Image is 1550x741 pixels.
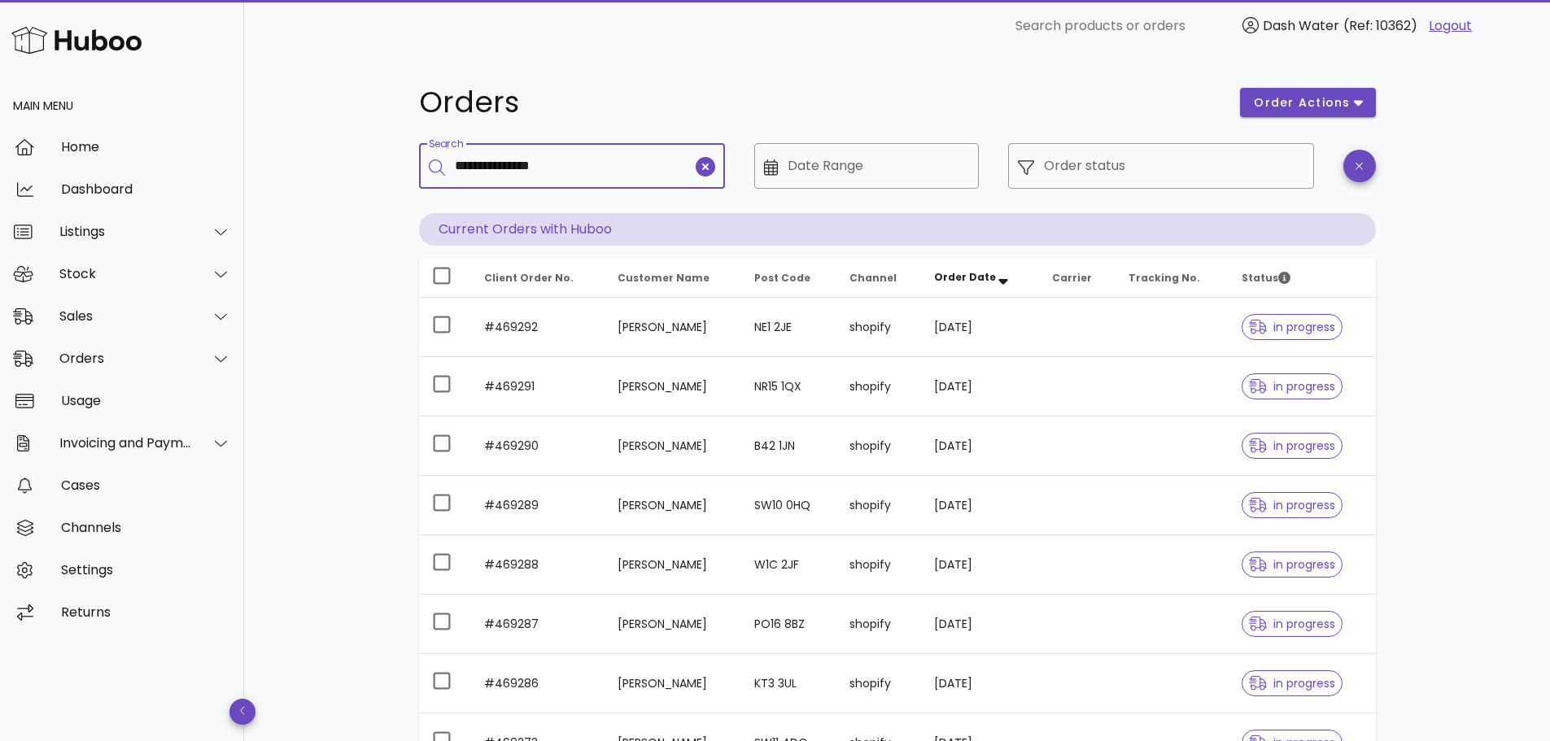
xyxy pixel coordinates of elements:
[1116,259,1229,298] th: Tracking No.
[471,416,605,476] td: #469290
[741,595,836,654] td: PO16 8BZ
[59,224,192,239] div: Listings
[605,654,741,713] td: [PERSON_NAME]
[1249,381,1335,392] span: in progress
[419,88,1221,117] h1: Orders
[471,535,605,595] td: #469288
[61,393,231,408] div: Usage
[836,416,921,476] td: shopify
[1253,94,1351,111] span: order actions
[419,213,1376,246] p: Current Orders with Huboo
[605,416,741,476] td: [PERSON_NAME]
[921,535,1040,595] td: [DATE]
[1240,88,1375,117] button: order actions
[59,308,192,324] div: Sales
[741,654,836,713] td: KT3 3UL
[59,435,192,451] div: Invoicing and Payments
[921,298,1040,357] td: [DATE]
[429,138,463,150] label: Search
[61,181,231,197] div: Dashboard
[59,351,192,366] div: Orders
[1429,16,1472,36] a: Logout
[471,298,605,357] td: #469292
[741,298,836,357] td: NE1 2JE
[921,476,1040,535] td: [DATE]
[605,595,741,654] td: [PERSON_NAME]
[741,476,836,535] td: SW10 0HQ
[1249,440,1335,451] span: in progress
[741,259,836,298] th: Post Code
[836,298,921,357] td: shopify
[849,271,897,285] span: Channel
[1242,271,1290,285] span: Status
[11,23,142,58] img: Huboo Logo
[1249,618,1335,630] span: in progress
[618,271,710,285] span: Customer Name
[1249,499,1335,511] span: in progress
[921,416,1040,476] td: [DATE]
[61,604,231,620] div: Returns
[754,271,810,285] span: Post Code
[61,139,231,155] div: Home
[1343,16,1417,35] span: (Ref: 10362)
[61,562,231,578] div: Settings
[1249,678,1335,689] span: in progress
[741,357,836,416] td: NR15 1QX
[934,270,996,284] span: Order Date
[836,595,921,654] td: shopify
[836,357,921,416] td: shopify
[59,266,192,281] div: Stock
[471,476,605,535] td: #469289
[471,654,605,713] td: #469286
[1249,321,1335,333] span: in progress
[836,259,921,298] th: Channel
[741,416,836,476] td: B42 1JN
[61,520,231,535] div: Channels
[471,595,605,654] td: #469287
[921,259,1040,298] th: Order Date: Sorted descending. Activate to remove sorting.
[836,476,921,535] td: shopify
[836,654,921,713] td: shopify
[605,259,741,298] th: Customer Name
[1052,271,1092,285] span: Carrier
[1249,559,1335,570] span: in progress
[471,357,605,416] td: #469291
[921,595,1040,654] td: [DATE]
[61,477,231,493] div: Cases
[484,271,574,285] span: Client Order No.
[1229,259,1375,298] th: Status
[605,357,741,416] td: [PERSON_NAME]
[1039,259,1116,298] th: Carrier
[1129,271,1200,285] span: Tracking No.
[1263,16,1339,35] span: Dash Water
[471,259,605,298] th: Client Order No.
[921,654,1040,713] td: [DATE]
[605,298,741,357] td: [PERSON_NAME]
[605,476,741,535] td: [PERSON_NAME]
[741,535,836,595] td: W1C 2JF
[921,357,1040,416] td: [DATE]
[836,535,921,595] td: shopify
[605,535,741,595] td: [PERSON_NAME]
[696,157,715,177] button: clear icon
